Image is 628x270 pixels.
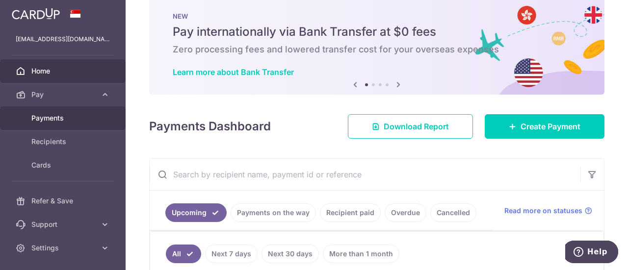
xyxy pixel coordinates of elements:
[31,160,96,170] span: Cards
[31,113,96,123] span: Payments
[565,241,618,265] iframe: Opens a widget where you can find more information
[22,7,42,16] span: Help
[173,24,581,40] h5: Pay internationally via Bank Transfer at $0 fees
[16,34,110,44] p: [EMAIL_ADDRESS][DOMAIN_NAME]
[31,243,96,253] span: Settings
[231,203,316,222] a: Payments on the way
[384,121,449,132] span: Download Report
[31,220,96,229] span: Support
[31,196,96,206] span: Refer & Save
[173,12,581,20] p: NEW
[31,90,96,99] span: Pay
[521,121,580,132] span: Create Payment
[504,206,592,216] a: Read more on statuses
[150,159,580,190] input: Search by recipient name, payment id or reference
[173,44,581,55] h6: Zero processing fees and lowered transfer cost for your overseas expenses
[485,114,604,139] a: Create Payment
[205,245,258,263] a: Next 7 days
[166,245,201,263] a: All
[149,118,271,135] h4: Payments Dashboard
[320,203,381,222] a: Recipient paid
[348,114,473,139] a: Download Report
[430,203,476,222] a: Cancelled
[31,137,96,147] span: Recipients
[31,66,96,76] span: Home
[165,203,227,222] a: Upcoming
[173,67,294,77] a: Learn more about Bank Transfer
[504,206,582,216] span: Read more on statuses
[385,203,426,222] a: Overdue
[262,245,319,263] a: Next 30 days
[323,245,399,263] a: More than 1 month
[12,8,60,20] img: CardUp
